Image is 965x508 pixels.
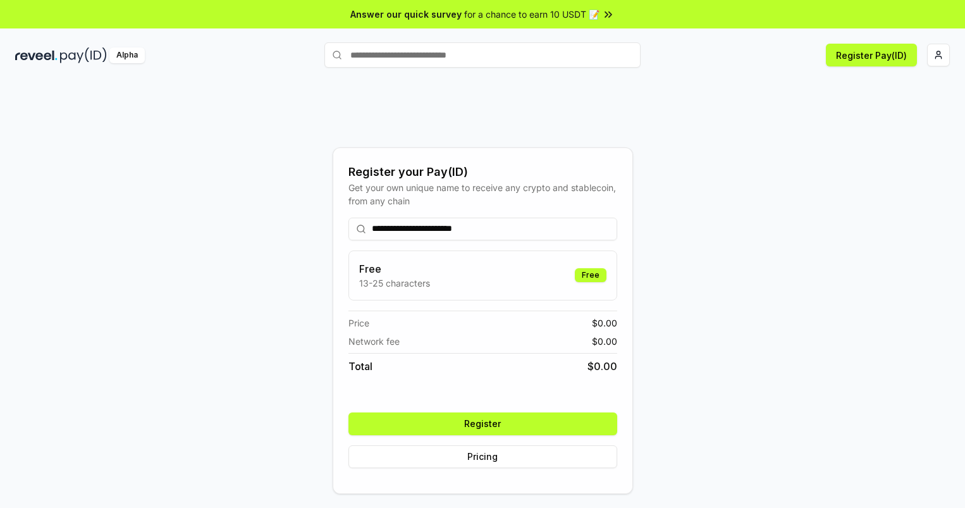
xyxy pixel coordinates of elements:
[348,359,372,374] span: Total
[348,445,617,468] button: Pricing
[575,268,606,282] div: Free
[587,359,617,374] span: $ 0.00
[348,335,400,348] span: Network fee
[348,316,369,330] span: Price
[826,44,917,66] button: Register Pay(ID)
[359,276,430,290] p: 13-25 characters
[464,8,599,21] span: for a chance to earn 10 USDT 📝
[60,47,107,63] img: pay_id
[348,163,617,181] div: Register your Pay(ID)
[348,412,617,435] button: Register
[109,47,145,63] div: Alpha
[359,261,430,276] h3: Free
[348,181,617,208] div: Get your own unique name to receive any crypto and stablecoin, from any chain
[592,335,617,348] span: $ 0.00
[350,8,462,21] span: Answer our quick survey
[15,47,58,63] img: reveel_dark
[592,316,617,330] span: $ 0.00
